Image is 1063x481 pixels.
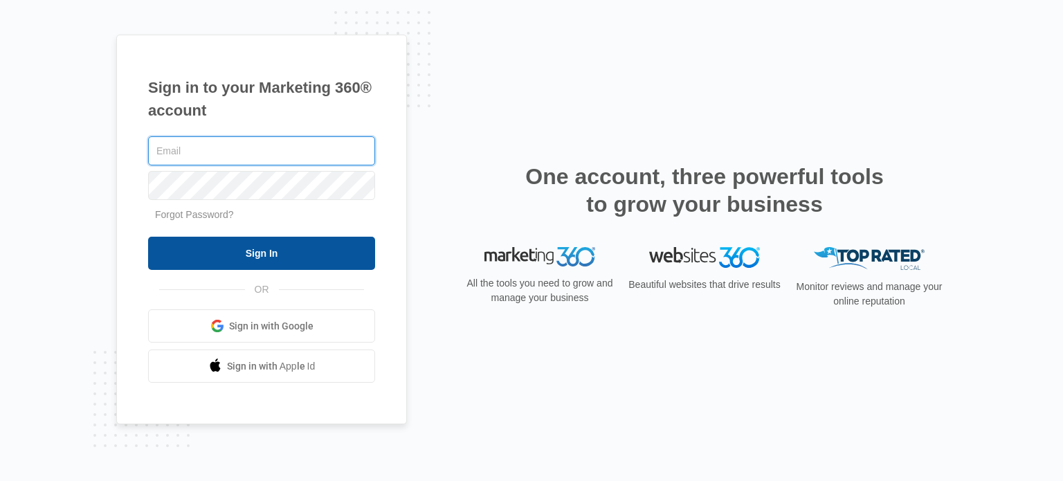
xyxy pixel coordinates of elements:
img: Websites 360 [649,247,760,267]
input: Email [148,136,375,165]
span: Sign in with Google [229,319,314,334]
span: OR [245,282,279,297]
a: Sign in with Apple Id [148,350,375,383]
p: Monitor reviews and manage your online reputation [792,280,947,309]
p: Beautiful websites that drive results [627,278,782,292]
img: Top Rated Local [814,247,925,270]
span: Sign in with Apple Id [227,359,316,374]
input: Sign In [148,237,375,270]
p: All the tools you need to grow and manage your business [462,276,617,305]
h1: Sign in to your Marketing 360® account [148,76,375,122]
a: Sign in with Google [148,309,375,343]
a: Forgot Password? [155,209,234,220]
h2: One account, three powerful tools to grow your business [521,163,888,218]
img: Marketing 360 [484,247,595,266]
